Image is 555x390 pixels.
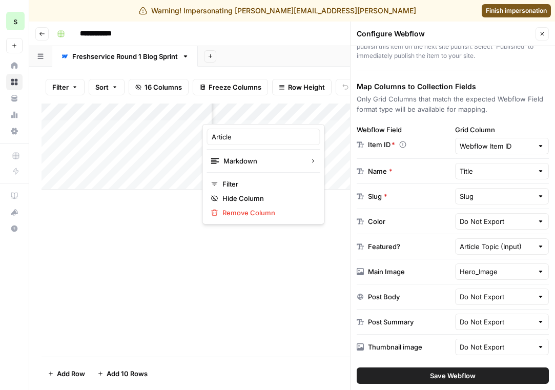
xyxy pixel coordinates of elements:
[460,292,533,302] input: Do Not Export
[460,241,533,252] input: Article Topic (Input)
[288,82,325,92] span: Row Height
[357,33,549,60] div: Select 'Queued for Publish' to save changes in Webflow and publish this item on the next site pub...
[222,193,312,203] span: Hide Column
[368,317,414,327] div: Post Summary
[6,188,23,204] a: AirOps Academy
[46,79,85,95] button: Filter
[368,266,405,277] div: Main Image
[368,166,393,176] div: Name
[336,79,376,95] button: Undo
[368,292,400,302] div: Post Body
[6,90,23,107] a: Your Data
[460,266,533,277] input: Hero_Image
[460,166,533,176] input: Title
[6,57,23,74] a: Home
[6,220,23,237] button: Help + Support
[139,6,416,16] div: Warning! Impersonating [PERSON_NAME][EMAIL_ADDRESS][PERSON_NAME]
[460,191,533,201] input: Slug
[357,81,549,92] h3: Map Columns to Collection Fields
[222,179,312,189] span: Filter
[368,139,395,150] p: Item ID
[209,82,261,92] span: Freeze Columns
[57,368,85,379] span: Add Row
[460,317,533,327] input: Do Not Export
[482,4,551,17] a: Finish impersonation
[368,216,385,227] div: Color
[392,140,395,149] span: Required
[357,367,549,384] button: Save Webflow
[384,191,387,201] span: Required
[455,125,549,135] label: Grid Column
[6,107,23,123] a: Usage
[91,365,154,382] button: Add 10 Rows
[486,6,547,15] span: Finish impersonation
[193,79,268,95] button: Freeze Columns
[460,216,533,227] input: Do Not Export
[223,156,302,166] span: Markdown
[368,342,422,352] div: Thumbnail image
[107,368,148,379] span: Add 10 Rows
[368,191,387,201] div: Slug
[7,204,22,220] div: What's new?
[430,371,476,381] span: Save Webflow
[357,94,549,114] p: Only Grid Columns that match the expected Webflow Field format type will be available for mapping.
[89,79,125,95] button: Sort
[52,82,69,92] span: Filter
[6,204,23,220] button: What's new?
[389,166,393,176] span: Required
[222,208,312,218] span: Remove Column
[357,125,451,135] div: Webflow Field
[6,74,23,90] a: Browse
[72,51,178,61] div: Freshservice Round 1 Blog Sprint
[52,46,198,67] a: Freshservice Round 1 Blog Sprint
[95,82,109,92] span: Sort
[460,342,533,352] input: Do Not Export
[460,141,533,151] input: Webflow Item ID
[368,241,400,252] div: Featured?
[272,79,332,95] button: Row Height
[6,123,23,139] a: Settings
[129,79,189,95] button: 16 Columns
[145,82,182,92] span: 16 Columns
[6,8,23,34] button: Workspace: saasgenie
[42,365,91,382] button: Add Row
[13,15,17,27] span: s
